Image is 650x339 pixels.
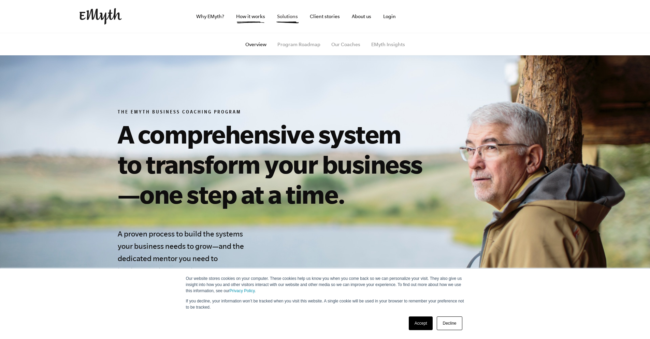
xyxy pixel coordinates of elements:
[118,109,429,116] h6: The EMyth Business Coaching Program
[80,8,122,25] img: EMyth
[371,42,405,47] a: EMyth Insights
[186,275,464,294] p: Our website stores cookies on your computer. These cookies help us know you when you come back so...
[230,288,255,293] a: Privacy Policy
[118,119,429,209] h1: A comprehensive system to transform your business—one step at a time.
[245,42,266,47] a: Overview
[277,42,320,47] a: Program Roadmap
[331,42,360,47] a: Our Coaches
[118,228,249,301] h4: A proven process to build the systems your business needs to grow—and the dedicated mentor you ne...
[186,298,464,310] p: If you decline, your information won’t be tracked when you visit this website. A single cookie wi...
[409,316,433,330] a: Accept
[499,9,571,24] iframe: Embedded CTA
[424,9,496,24] iframe: Embedded CTA
[437,316,462,330] a: Decline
